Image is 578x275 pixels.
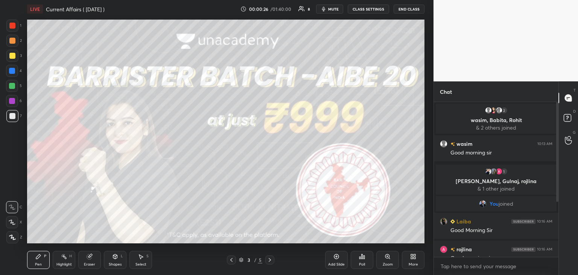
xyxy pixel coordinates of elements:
[434,102,558,257] div: grid
[434,82,458,102] p: Chat
[537,219,552,224] div: 10:16 AM
[450,142,455,146] img: no-rating-badge.077c3623.svg
[44,254,46,258] div: P
[6,65,22,77] div: 4
[485,168,492,175] img: 0100519fe3d844d1aa3e1fda5fb8e515.jpg
[6,110,22,122] div: 7
[573,130,576,135] p: G
[84,263,95,266] div: Eraser
[450,255,552,262] div: Good morning sir
[146,254,149,258] div: S
[573,108,576,114] p: D
[383,263,393,266] div: Zoom
[121,254,123,258] div: L
[450,227,552,234] div: Good Morning Sir
[69,254,72,258] div: H
[537,247,552,252] div: 10:16 AM
[485,107,492,114] img: default.png
[440,117,552,123] p: wasim, Babita, Rohit
[450,219,455,224] img: Learner_Badge_beginner_1_8b307cf2a0.svg
[245,258,252,262] div: 3
[6,35,22,47] div: 2
[254,258,256,262] div: /
[440,178,552,184] p: [PERSON_NAME], Gulnaj, rojlina
[440,140,447,148] img: default.png
[490,168,497,175] img: 19ceba9a285a455c83f20bd21cd80ddf.jpg
[6,95,22,107] div: 6
[348,5,389,14] button: CLASS SETTINGS
[316,5,343,14] button: mute
[440,125,552,131] p: & 2 others joined
[511,247,535,252] img: 4P8fHbbgJtejmAAAAAElFTkSuQmCC
[440,186,552,192] p: & 1 other joined
[6,216,22,228] div: X
[450,247,455,252] img: no-rating-badge.077c3623.svg
[495,168,503,175] img: 3
[6,20,21,32] div: 1
[440,246,447,253] img: 3
[490,107,497,114] img: 9a0d87b5313b46d7913f9cb341f534ec.jpg
[6,201,22,213] div: C
[537,142,552,146] div: 10:13 AM
[490,201,499,207] span: You
[495,107,503,114] img: default.png
[394,5,424,14] button: End Class
[135,263,146,266] div: Select
[328,263,345,266] div: Add Slide
[409,263,418,266] div: More
[359,263,365,266] div: Poll
[455,245,472,253] h6: rojlina
[500,107,508,114] div: 2
[6,80,22,92] div: 5
[308,7,310,11] div: 8
[258,257,262,263] div: 5
[499,201,513,207] span: joined
[455,217,471,225] h6: Laiba
[35,263,42,266] div: Pen
[109,263,122,266] div: Shapes
[6,231,22,243] div: Z
[46,6,105,13] h4: Current Affairs ( [DATE] )
[440,218,447,225] img: db20228b9edd4c0481539d9b1aeddc0e.jpg
[27,5,43,14] div: LIVE
[500,168,508,175] div: 1
[56,263,72,266] div: Highlight
[6,50,22,62] div: 3
[450,149,552,157] div: Good morning sir
[479,200,487,208] img: cb5e8b54239f41d58777b428674fb18d.jpg
[455,140,473,148] h6: wasim
[511,219,535,224] img: 4P8fHbbgJtejmAAAAAElFTkSuQmCC
[573,87,576,93] p: T
[328,6,339,12] span: mute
